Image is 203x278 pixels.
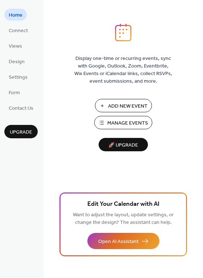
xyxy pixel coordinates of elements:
[74,55,172,85] span: Display one-time or recurring events, sync with Google, Outlook, Zoom, Eventbrite, Wix Events or ...
[115,23,132,42] img: logo_icon.svg
[87,233,159,249] button: Open AI Assistant
[9,74,28,81] span: Settings
[9,27,28,35] span: Connect
[4,86,24,98] a: Form
[10,129,32,136] span: Upgrade
[4,102,38,114] a: Contact Us
[103,140,144,150] span: 🚀 Upgrade
[108,103,148,110] span: Add New Event
[4,24,32,36] a: Connect
[4,71,32,83] a: Settings
[4,55,29,67] a: Design
[95,99,152,112] button: Add New Event
[4,40,26,52] a: Views
[9,43,22,50] span: Views
[4,9,27,21] a: Home
[87,199,159,209] span: Edit Your Calendar with AI
[9,105,33,112] span: Contact Us
[98,238,138,246] span: Open AI Assistant
[9,12,22,19] span: Home
[4,125,38,138] button: Upgrade
[107,120,148,127] span: Manage Events
[9,58,25,66] span: Design
[9,89,20,97] span: Form
[73,210,174,227] span: Want to adjust the layout, update settings, or change the design? The assistant can help.
[94,116,152,129] button: Manage Events
[99,138,148,151] button: 🚀 Upgrade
